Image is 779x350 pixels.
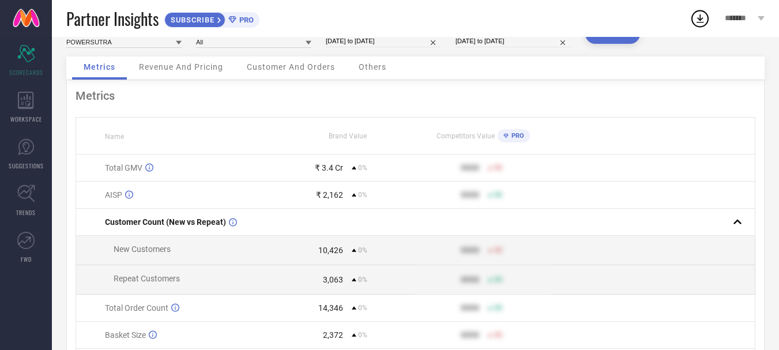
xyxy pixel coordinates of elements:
span: PRO [509,132,524,140]
div: 9999 [461,330,479,340]
span: PRO [236,16,254,24]
span: Customer Count (New vs Repeat) [105,217,226,227]
input: Select date range [326,35,441,47]
span: 50 [494,246,502,254]
span: SCORECARDS [9,68,43,77]
span: Revenue And Pricing [139,62,223,71]
span: Total GMV [105,163,142,172]
span: Competitors Value [436,132,495,140]
div: Open download list [690,8,710,29]
div: Metrics [76,89,755,103]
div: ₹ 2,162 [316,190,343,200]
span: 50 [494,276,502,284]
div: 10,426 [318,246,343,255]
span: TRENDS [16,208,36,217]
span: 50 [494,164,502,172]
span: Customer And Orders [247,62,335,71]
div: 2,372 [323,330,343,340]
span: New Customers [114,244,171,254]
div: 3,063 [323,275,343,284]
div: 9999 [461,190,479,200]
span: Name [105,133,124,141]
span: 0% [358,246,367,254]
a: SUBSCRIBEPRO [164,9,259,28]
div: 9999 [461,303,479,313]
span: 0% [358,304,367,312]
span: 0% [358,276,367,284]
span: SUGGESTIONS [9,161,44,170]
span: 0% [358,191,367,199]
div: 9999 [461,275,479,284]
span: Repeat Customers [114,274,180,283]
span: FWD [21,255,32,264]
span: AISP [105,190,122,200]
input: Select comparison period [456,35,571,47]
div: 9999 [461,163,479,172]
span: SUBSCRIBE [165,16,217,24]
div: 14,346 [318,303,343,313]
span: Partner Insights [66,7,159,31]
div: 9999 [461,246,479,255]
div: ₹ 3.4 Cr [315,163,343,172]
span: 50 [494,304,502,312]
span: Metrics [84,62,115,71]
span: Brand Value [329,132,367,140]
span: Basket Size [105,330,146,340]
span: 50 [494,331,502,339]
span: Total Order Count [105,303,168,313]
span: Others [359,62,386,71]
span: 50 [494,191,502,199]
span: 0% [358,331,367,339]
span: WORKSPACE [10,115,42,123]
span: 0% [358,164,367,172]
